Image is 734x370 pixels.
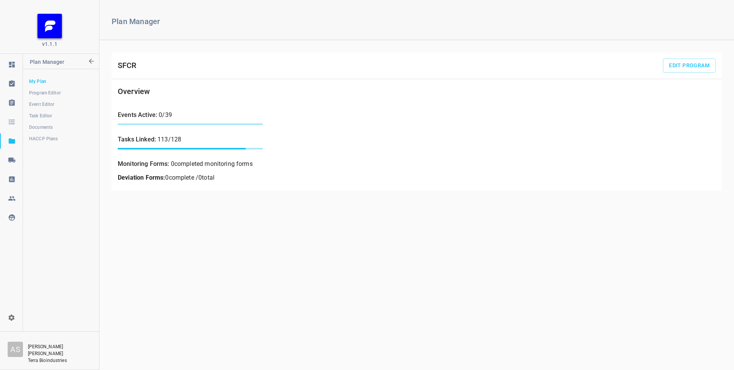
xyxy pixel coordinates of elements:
[158,136,181,143] p: / 128
[159,111,172,118] p: / 39
[30,54,87,72] p: Plan Manager
[23,108,99,123] a: Task Editor
[29,78,93,85] span: My Plan
[29,112,93,120] span: Task Editor
[158,136,168,143] span: 113
[28,343,91,357] p: [PERSON_NAME] [PERSON_NAME]
[118,59,417,71] h6: SFCR
[29,89,93,97] span: Program Editor
[118,174,165,181] b: Deviation Forms:
[159,111,162,118] span: 0
[29,101,93,108] span: Event Editor
[23,120,99,135] a: Documents
[118,85,408,97] h6: Overview
[23,97,99,112] a: Event Editor
[8,342,23,357] div: A S
[112,15,417,28] p: Plan Manager
[171,160,253,167] p: 0 completed monitoring forms
[23,74,99,89] a: My Plan
[669,61,710,70] span: Edit Program
[29,135,93,143] span: HACCP Plans
[42,40,57,48] span: v1.1.1
[28,357,89,364] p: Terra Bioindustries
[23,85,99,101] a: Program Editor
[37,14,62,38] img: FB_Logo_Reversed_RGB_Icon.895fbf61.png
[118,111,159,118] h6: Events Active:
[118,136,158,143] h6: Tasks Linked:
[29,123,93,131] span: Documents
[165,174,214,181] p: 0 complete / 0 total
[23,131,99,146] a: HACCP Plans
[663,58,716,73] button: Edit Program
[118,160,171,167] h6: Monitoring Forms:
